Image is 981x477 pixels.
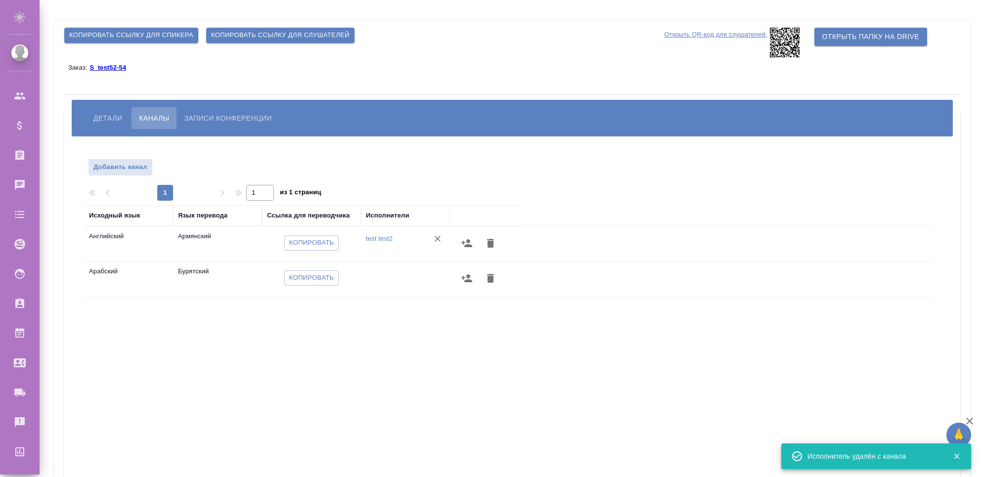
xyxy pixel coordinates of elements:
[64,28,198,43] button: Копировать ссылку для спикера
[89,63,134,71] a: S_test52-54
[84,226,173,261] td: Английский
[89,211,140,220] div: Исходный язык
[289,237,334,249] span: Копировать
[366,211,409,220] div: Исполнители
[289,272,334,284] span: Копировать
[93,112,122,124] span: Детали
[68,64,89,71] p: Заказ:
[93,162,147,173] span: Добавить канал
[184,112,271,124] span: Записи конференции
[89,64,134,71] p: S_test52-54
[284,270,339,286] button: Копировать
[946,423,971,447] button: 🙏
[664,28,767,57] p: Открыть QR-код для слушателей:
[267,211,350,220] div: Ссылка для переводчика
[280,186,321,201] span: из 1 страниц
[455,266,479,290] button: Назначить исполнителей
[814,28,927,46] button: Открыть папку на Drive
[88,159,153,176] button: Добавить канал
[946,452,967,461] button: Закрыть
[206,28,355,43] button: Копировать ссылку для слушателей
[822,31,919,43] span: Открыть папку на Drive
[455,231,479,255] button: Назначить исполнителей
[479,266,502,290] button: Удалить канал
[366,235,393,242] a: test test2
[211,30,350,41] span: Копировать ссылку для слушателей
[950,425,967,445] span: 🙏
[139,112,169,124] span: Каналы
[178,211,227,220] div: Язык перевода
[84,261,173,296] td: Арабский
[284,235,339,251] button: Копировать
[479,231,502,255] button: Удалить канал
[173,226,262,261] td: Армянский
[173,261,262,296] td: Бурятский
[69,30,193,41] span: Копировать ссылку для спикера
[430,231,445,246] button: Удалить
[807,451,938,461] div: Исполнитель удалён с канала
